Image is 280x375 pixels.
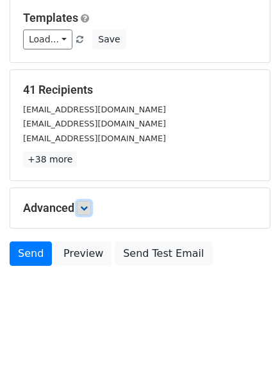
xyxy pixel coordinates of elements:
[23,119,166,128] small: [EMAIL_ADDRESS][DOMAIN_NAME]
[115,241,212,266] a: Send Test Email
[23,152,77,168] a: +38 more
[23,105,166,114] small: [EMAIL_ADDRESS][DOMAIN_NAME]
[216,313,280,375] iframe: Chat Widget
[23,83,257,97] h5: 41 Recipients
[92,30,126,49] button: Save
[23,11,78,24] a: Templates
[23,30,72,49] a: Load...
[10,241,52,266] a: Send
[55,241,111,266] a: Preview
[23,201,257,215] h5: Advanced
[23,134,166,143] small: [EMAIL_ADDRESS][DOMAIN_NAME]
